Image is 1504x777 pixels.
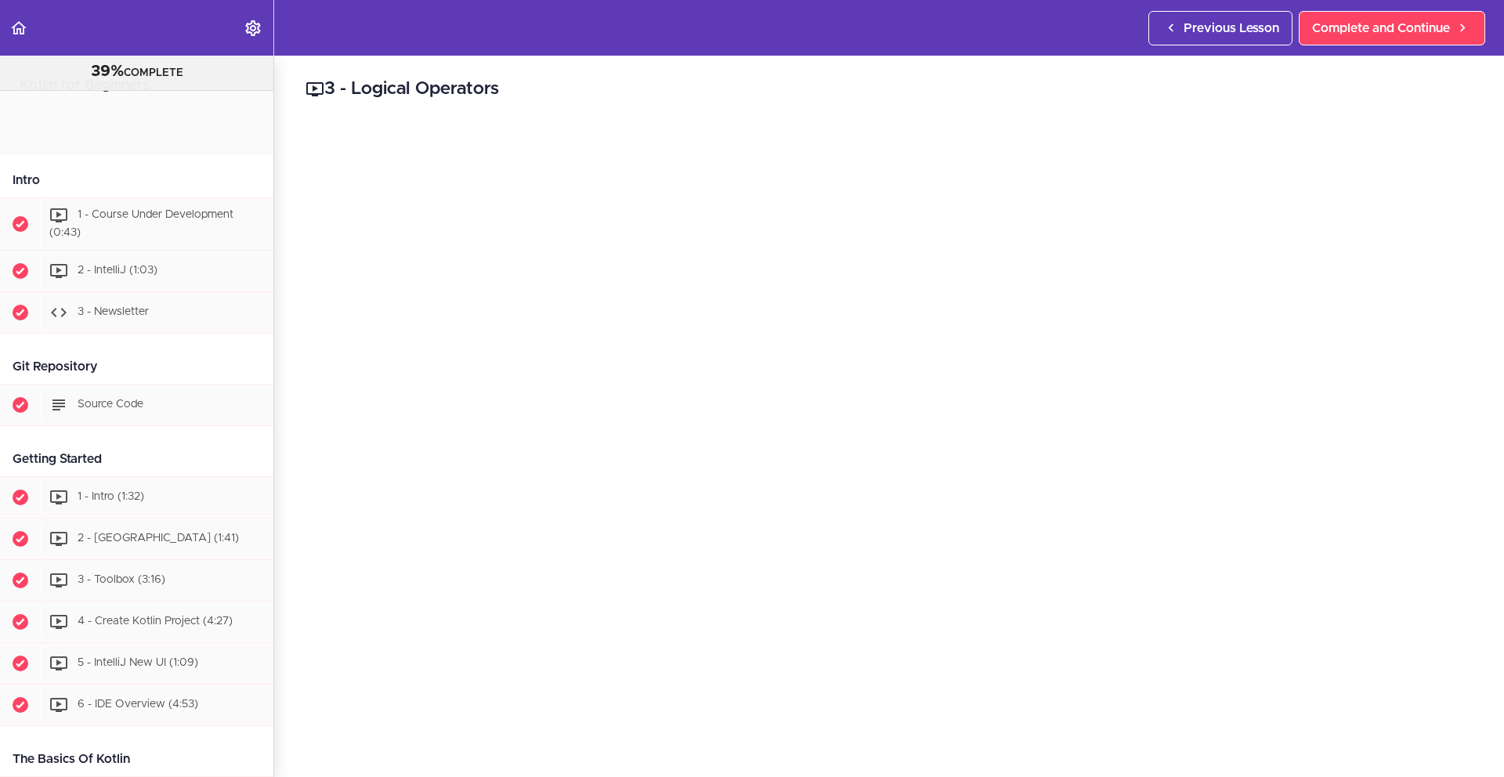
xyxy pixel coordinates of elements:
span: 2 - IntelliJ (1:03) [78,265,157,276]
span: Source Code [78,399,143,410]
span: 6 - IDE Overview (4:53) [78,699,198,710]
span: 39% [91,63,124,79]
span: 1 - Course Under Development (0:43) [49,209,233,238]
svg: Back to course curriculum [9,19,28,38]
span: 4 - Create Kotlin Project (4:27) [78,616,233,627]
a: Previous Lesson [1148,11,1292,45]
div: COMPLETE [20,62,254,82]
h2: 3 - Logical Operators [305,76,1473,103]
span: 3 - Toolbox (3:16) [78,574,165,585]
svg: Settings Menu [244,19,262,38]
span: 1 - Intro (1:32) [78,491,144,502]
span: Previous Lesson [1184,19,1279,38]
a: Complete and Continue [1299,11,1485,45]
span: 2 - [GEOGRAPHIC_DATA] (1:41) [78,533,239,544]
span: 3 - Newsletter [78,306,149,317]
span: Complete and Continue [1312,19,1450,38]
span: 5 - IntelliJ New UI (1:09) [78,657,198,668]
